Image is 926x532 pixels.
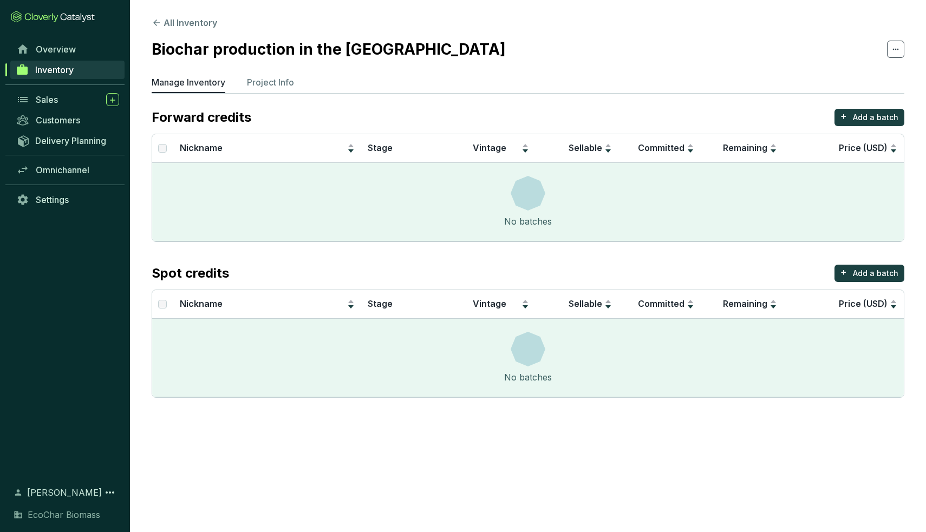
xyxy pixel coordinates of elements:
a: Customers [11,111,125,129]
span: Nickname [180,298,223,309]
a: Settings [11,191,125,209]
span: Remaining [723,298,767,309]
a: Overview [11,40,125,58]
span: Sellable [569,298,602,309]
button: All Inventory [152,16,217,29]
span: Price (USD) [839,142,888,153]
span: Delivery Planning [35,135,106,146]
span: Inventory [35,64,74,75]
p: Add a batch [853,268,898,279]
span: Sales [36,94,58,105]
a: Inventory [10,61,125,79]
span: Customers [36,115,80,126]
span: Nickname [180,142,223,153]
span: Committed [638,142,684,153]
div: No batches [504,371,552,384]
th: Stage [361,290,453,319]
button: +Add a batch [834,109,904,126]
span: Sellable [569,142,602,153]
p: Manage Inventory [152,76,225,89]
p: Forward credits [152,109,251,126]
a: Omnichannel [11,161,125,179]
span: Vintage [473,298,506,309]
span: Price (USD) [839,298,888,309]
span: EcoChar Biomass [28,508,100,521]
p: Add a batch [853,112,898,123]
span: Overview [36,44,76,55]
th: Stage [361,134,453,163]
span: Committed [638,298,684,309]
span: Stage [368,298,393,309]
span: Remaining [723,142,767,153]
span: Omnichannel [36,165,89,175]
div: No batches [504,215,552,228]
h2: Biochar production in the [GEOGRAPHIC_DATA] [152,38,506,61]
p: + [840,109,847,124]
span: Settings [36,194,69,205]
span: [PERSON_NAME] [27,486,102,499]
p: + [840,265,847,280]
a: Sales [11,90,125,109]
button: +Add a batch [834,265,904,282]
p: Project Info [247,76,294,89]
span: Stage [368,142,393,153]
span: Vintage [473,142,506,153]
p: Spot credits [152,265,229,282]
a: Delivery Planning [11,132,125,149]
